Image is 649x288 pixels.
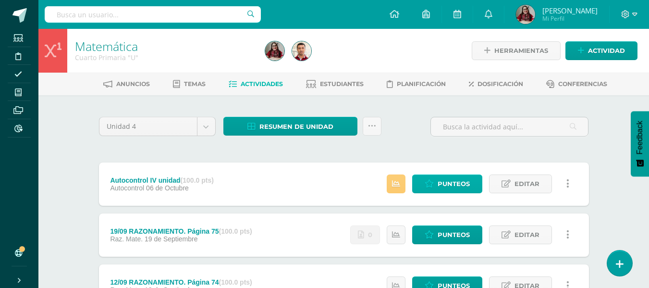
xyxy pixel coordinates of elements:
button: Feedback - Mostrar encuesta [631,111,649,176]
a: Resumen de unidad [223,117,357,136]
strong: (100.0 pts) [219,278,252,286]
a: Punteos [412,225,482,244]
span: Actividad [588,42,625,60]
a: Temas [173,76,206,92]
span: Resumen de unidad [259,118,333,136]
span: Mi Perfil [542,14,598,23]
span: [PERSON_NAME] [542,6,598,15]
a: Matemática [75,38,138,54]
img: a2df39c609df4212a135df2443e2763c.png [265,41,284,61]
span: 0 [368,226,372,244]
span: Planificación [397,80,446,88]
span: Dosificación [478,80,523,88]
img: a2df39c609df4212a135df2443e2763c.png [516,5,535,24]
input: Busca la actividad aquí... [431,117,588,136]
span: Editar [514,226,539,244]
img: bd4157fbfc90b62d33b85294f936aae1.png [292,41,311,61]
a: Actividad [565,41,637,60]
span: Herramientas [494,42,548,60]
span: Editar [514,175,539,193]
span: 19 de Septiembre [145,235,198,243]
a: Dosificación [469,76,523,92]
span: Temas [184,80,206,88]
a: Herramientas [472,41,561,60]
span: Anuncios [116,80,150,88]
span: Estudiantes [320,80,364,88]
a: Estudiantes [306,76,364,92]
strong: (100.0 pts) [181,176,214,184]
a: Conferencias [546,76,607,92]
a: Actividades [229,76,283,92]
span: Unidad 4 [107,117,190,136]
div: Autocontrol IV unidad [110,176,213,184]
div: 19/09 RAZONAMIENTO. Página 75 [110,227,252,235]
span: Feedback [636,121,644,154]
span: Raz. Mate. [110,235,143,243]
a: No se han realizado entregas [350,225,380,244]
span: Actividades [241,80,283,88]
a: Punteos [412,175,482,193]
strong: (100.0 pts) [219,227,252,235]
h1: Matemática [75,39,254,53]
span: Conferencias [558,80,607,88]
a: Planificación [387,76,446,92]
span: Autocontrol [110,184,144,192]
div: 12/09 RAZONAMIENTO. Página 74 [110,278,252,286]
input: Busca un usuario... [45,6,261,23]
div: Cuarto Primaria 'U' [75,53,254,62]
span: Punteos [438,175,470,193]
span: Punteos [438,226,470,244]
span: 06 de Octubre [146,184,189,192]
a: Unidad 4 [99,117,215,136]
a: Anuncios [103,76,150,92]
